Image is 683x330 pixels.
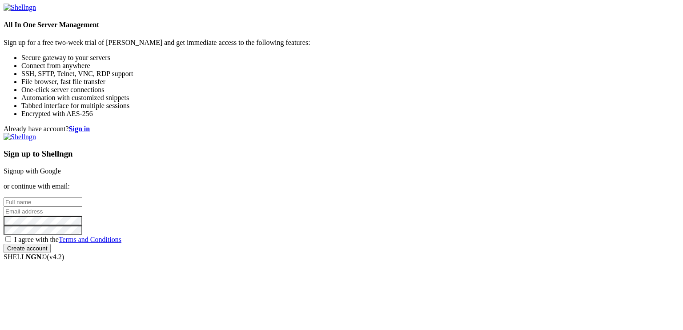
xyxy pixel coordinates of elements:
span: SHELL © [4,253,64,261]
li: Automation with customized snippets [21,94,679,102]
img: Shellngn [4,133,36,141]
span: 4.2.0 [47,253,64,261]
a: Sign in [69,125,90,133]
h3: Sign up to Shellngn [4,149,679,159]
li: Connect from anywhere [21,62,679,70]
h4: All In One Server Management [4,21,679,29]
p: Sign up for a free two-week trial of [PERSON_NAME] and get immediate access to the following feat... [4,39,679,47]
div: Already have account? [4,125,679,133]
input: Create account [4,244,51,253]
input: Full name [4,197,82,207]
a: Signup with Google [4,167,61,175]
li: Encrypted with AES-256 [21,110,679,118]
a: Terms and Conditions [59,236,121,243]
p: or continue with email: [4,182,679,190]
input: I agree with theTerms and Conditions [5,236,11,242]
input: Email address [4,207,82,216]
li: One-click server connections [21,86,679,94]
img: Shellngn [4,4,36,12]
b: NGN [26,253,42,261]
span: I agree with the [14,236,121,243]
li: Secure gateway to your servers [21,54,679,62]
li: Tabbed interface for multiple sessions [21,102,679,110]
li: File browser, fast file transfer [21,78,679,86]
li: SSH, SFTP, Telnet, VNC, RDP support [21,70,679,78]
